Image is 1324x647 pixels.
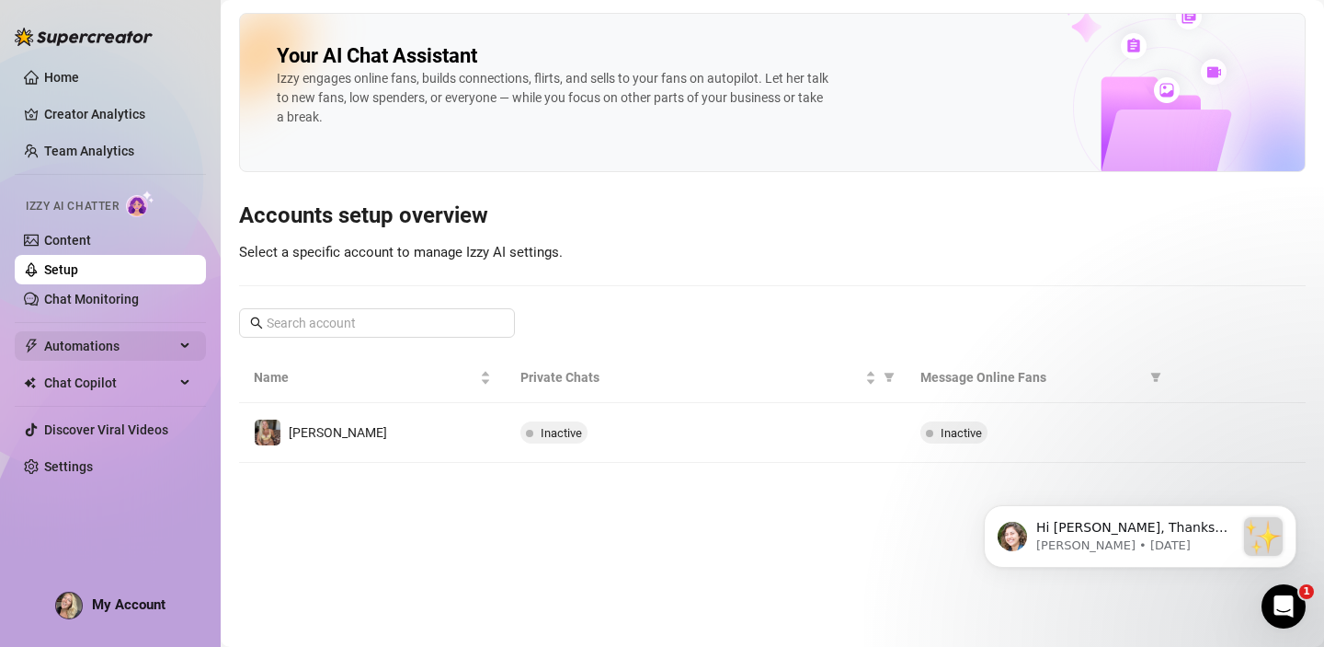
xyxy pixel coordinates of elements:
[541,426,582,440] span: Inactive
[44,233,91,248] a: Content
[255,420,280,445] img: Anne
[56,593,82,618] img: ACg8ocIzFOI9UdqiaUNbV424D0zpbm8hv3aycHT4neWgAE2Ws3T5Gic0=s96-c
[239,352,506,403] th: Name
[941,426,982,440] span: Inactive
[920,367,1143,387] span: Message Online Fans
[44,70,79,85] a: Home
[884,372,895,383] span: filter
[44,368,175,398] span: Chat Copilot
[15,28,153,46] img: logo-BBDzfeDw.svg
[289,425,387,440] span: [PERSON_NAME]
[92,596,165,613] span: My Account
[250,317,263,329] span: search
[1261,584,1306,629] iframe: Intercom live chat
[239,244,563,260] span: Select a specific account to manage Izzy AI settings.
[880,364,898,391] span: filter
[277,43,477,69] h2: Your AI Chat Assistant
[506,352,906,403] th: Private Chats
[44,331,175,361] span: Automations
[520,367,862,387] span: Private Chats
[254,367,476,387] span: Name
[277,69,828,127] div: Izzy engages online fans, builds connections, flirts, and sells to your fans on autopilot. Let he...
[44,144,134,158] a: Team Analytics
[956,468,1324,597] iframe: Intercom notifications message
[44,99,191,129] a: Creator Analytics
[24,376,36,389] img: Chat Copilot
[44,422,168,437] a: Discover Viral Videos
[44,459,93,474] a: Settings
[239,202,1306,231] h3: Accounts setup overview
[24,339,39,353] span: thunderbolt
[26,198,119,215] span: Izzy AI Chatter
[1299,584,1314,599] span: 1
[1147,364,1165,391] span: filter
[44,292,139,306] a: Chat Monitoring
[44,262,78,277] a: Setup
[267,313,489,333] input: Search account
[126,191,154,217] img: AI Chatter
[1150,372,1161,383] span: filter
